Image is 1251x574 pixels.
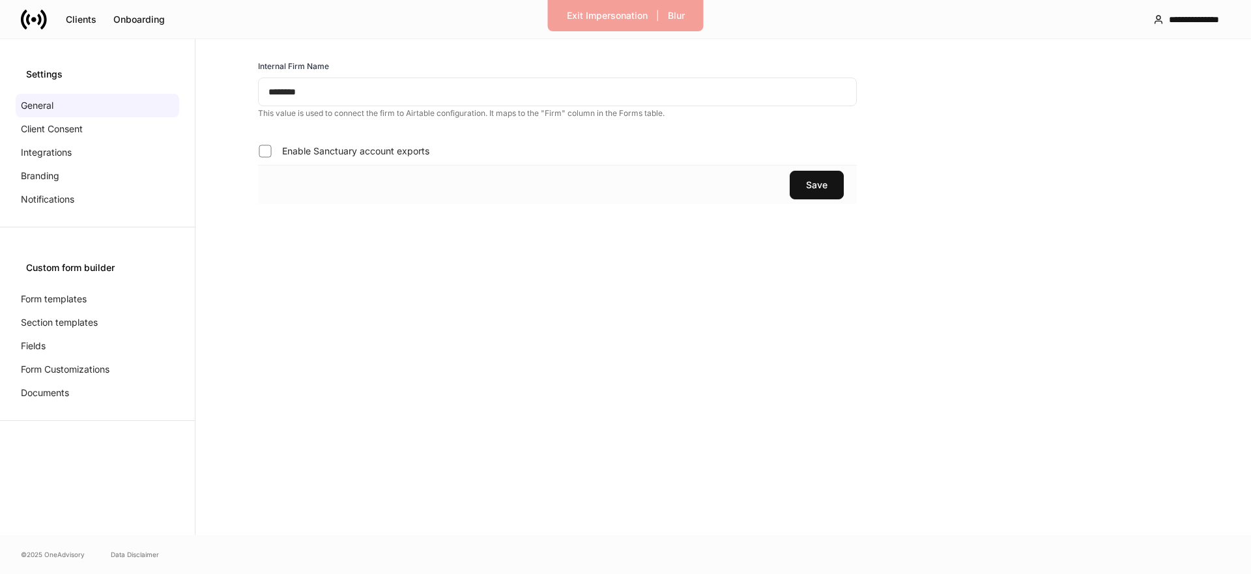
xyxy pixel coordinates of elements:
p: Branding [21,169,59,182]
p: Fields [21,339,46,352]
span: © 2025 OneAdvisory [21,549,85,560]
p: Client Consent [21,122,83,136]
a: Form templates [16,287,179,311]
p: Documents [21,386,69,399]
div: Blur [668,11,685,20]
p: Form Customizations [21,363,109,376]
a: Data Disclaimer [111,549,159,560]
p: Integrations [21,146,72,159]
button: Clients [57,9,105,30]
button: Exit Impersonation [558,5,656,26]
a: Client Consent [16,117,179,141]
a: General [16,94,179,117]
p: Form templates [21,293,87,306]
span: Enable Sanctuary account exports [282,145,429,158]
div: Onboarding [113,15,165,24]
a: Notifications [16,188,179,211]
button: Onboarding [105,9,173,30]
div: Exit Impersonation [567,11,648,20]
div: Custom form builder [26,261,169,274]
a: Integrations [16,141,179,164]
p: This value is used to connect the firm to Airtable configuration. It maps to the "Firm" column in... [258,108,857,119]
button: Save [790,171,844,199]
p: Notifications [21,193,74,206]
a: Documents [16,381,179,405]
div: Clients [66,15,96,24]
div: Settings [26,68,169,81]
div: Save [806,180,827,190]
p: Section templates [21,316,98,329]
a: Form Customizations [16,358,179,381]
a: Section templates [16,311,179,334]
h6: Internal Firm Name [258,60,329,72]
p: General [21,99,53,112]
button: Blur [659,5,693,26]
a: Branding [16,164,179,188]
a: Fields [16,334,179,358]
